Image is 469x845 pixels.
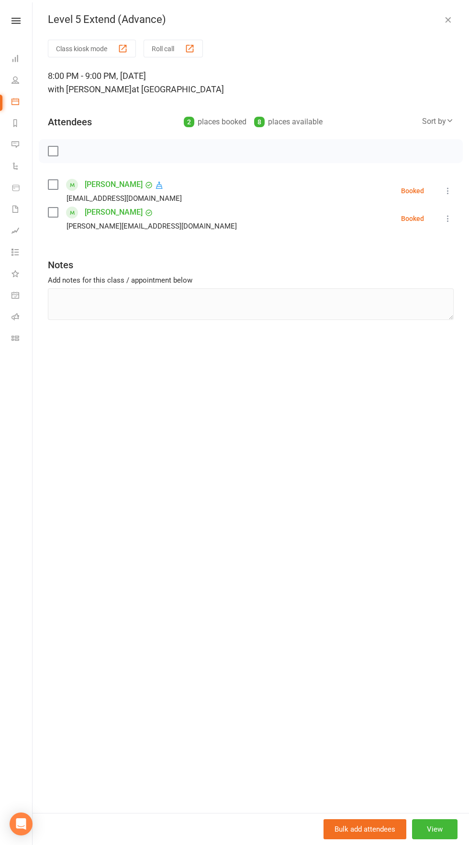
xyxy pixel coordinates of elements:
[11,264,33,285] a: What's New
[48,274,454,286] div: Add notes for this class / appointment below
[85,177,143,192] a: [PERSON_NAME]
[132,84,224,94] span: at [GEOGRAPHIC_DATA]
[11,92,33,113] a: Calendar
[184,117,194,127] div: 2
[11,70,33,92] a: People
[11,307,33,329] a: Roll call kiosk mode
[254,117,265,127] div: 8
[10,812,33,835] div: Open Intercom Messenger
[11,113,33,135] a: Reports
[11,285,33,307] a: General attendance kiosk mode
[324,819,406,839] button: Bulk add attendees
[422,115,454,128] div: Sort by
[412,819,458,839] button: View
[48,40,136,57] button: Class kiosk mode
[67,192,182,205] div: [EMAIL_ADDRESS][DOMAIN_NAME]
[85,205,143,220] a: [PERSON_NAME]
[11,49,33,70] a: Dashboard
[11,178,33,199] a: Product Sales
[184,115,246,129] div: places booked
[67,220,237,232] div: [PERSON_NAME][EMAIL_ADDRESS][DOMAIN_NAME]
[33,13,469,26] div: Level 5 Extend (Advance)
[401,215,424,222] div: Booked
[48,84,132,94] span: with [PERSON_NAME]
[48,115,92,129] div: Attendees
[144,40,203,57] button: Roll call
[11,329,33,350] a: Class kiosk mode
[254,115,323,129] div: places available
[11,221,33,242] a: Assessments
[401,187,424,194] div: Booked
[48,69,454,96] div: 8:00 PM - 9:00 PM, [DATE]
[48,258,73,272] div: Notes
